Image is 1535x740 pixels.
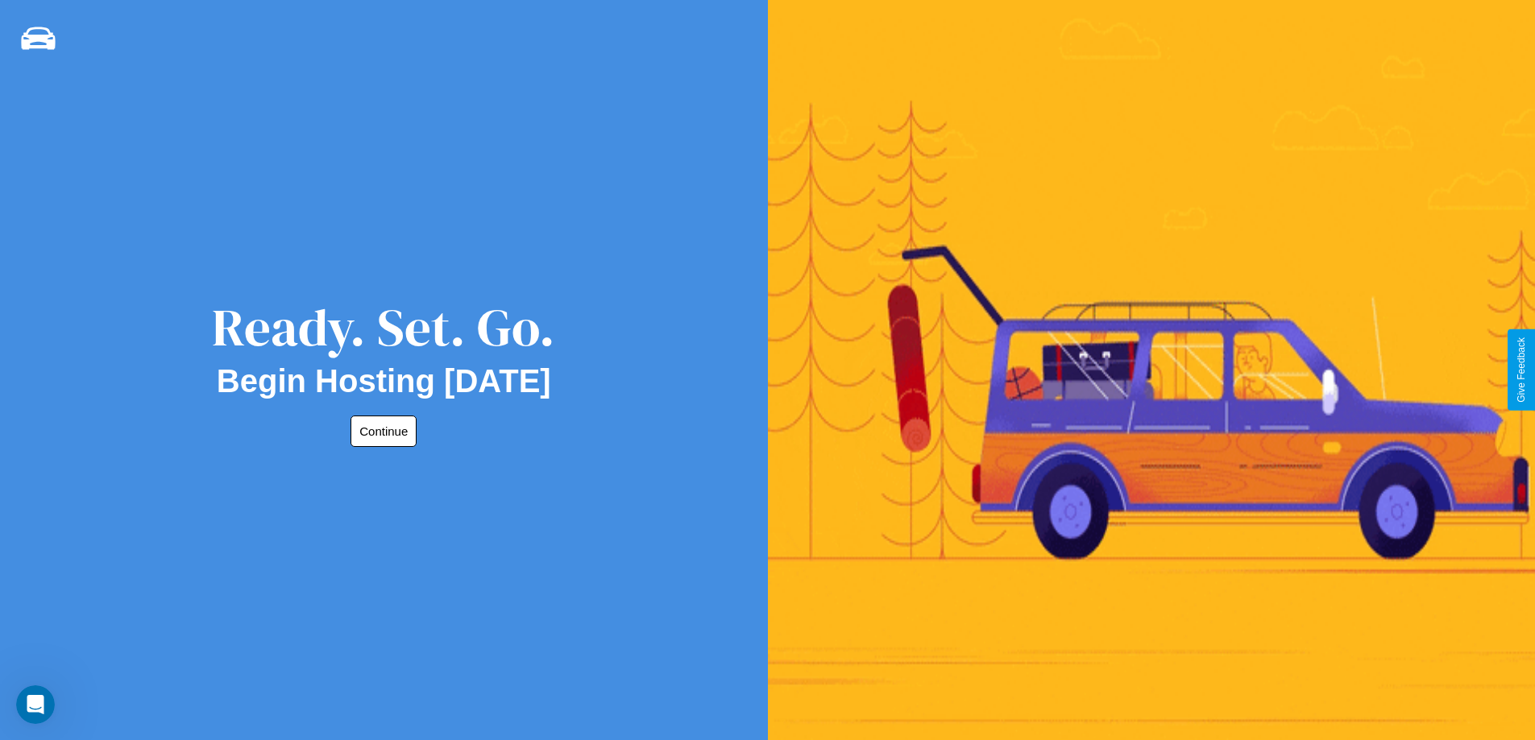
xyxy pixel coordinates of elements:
iframe: Intercom live chat [16,685,55,724]
h2: Begin Hosting [DATE] [217,363,551,399]
button: Continue [351,415,417,447]
div: Ready. Set. Go. [212,291,555,363]
div: Give Feedback [1516,337,1527,403]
